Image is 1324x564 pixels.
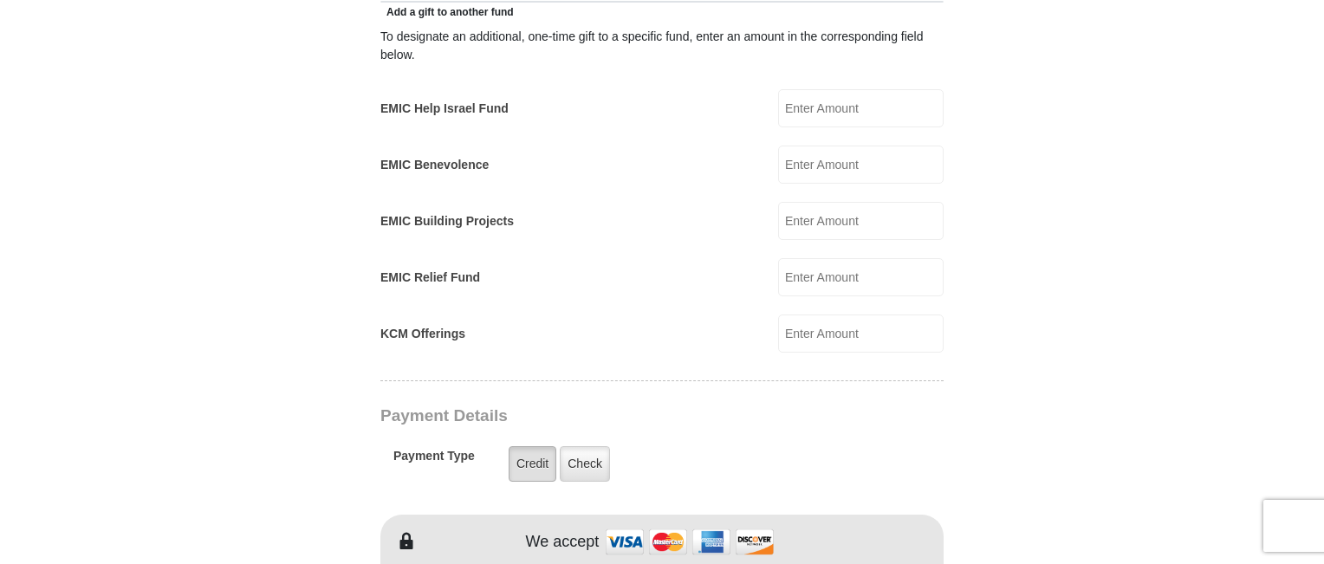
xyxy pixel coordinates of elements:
[778,202,944,240] input: Enter Amount
[603,523,776,561] img: credit cards accepted
[380,212,514,230] label: EMIC Building Projects
[380,6,514,18] span: Add a gift to another fund
[778,146,944,184] input: Enter Amount
[380,156,489,174] label: EMIC Benevolence
[526,533,600,552] h4: We accept
[380,100,509,118] label: EMIC Help Israel Fund
[778,258,944,296] input: Enter Amount
[380,28,944,64] div: To designate an additional, one-time gift to a specific fund, enter an amount in the correspondin...
[380,269,480,287] label: EMIC Relief Fund
[380,325,465,343] label: KCM Offerings
[380,406,822,426] h3: Payment Details
[509,446,556,482] label: Credit
[560,446,610,482] label: Check
[778,89,944,127] input: Enter Amount
[778,314,944,353] input: Enter Amount
[393,449,475,472] h5: Payment Type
